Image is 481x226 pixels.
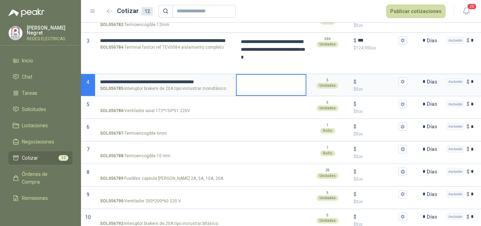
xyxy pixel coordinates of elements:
[22,170,66,186] span: Órdenes de Compra
[354,145,356,153] p: $
[354,131,407,138] p: $
[317,173,338,179] div: Unidades
[117,6,153,16] h2: Cotizar
[467,78,469,86] p: $
[467,37,469,44] p: $
[427,210,440,224] p: Días
[100,169,231,175] input: SOL056789-Fusibles capsula [PERSON_NAME] 2A, 5A, 10A, 20A
[317,83,338,88] div: Unidades
[8,119,73,132] a: Licitaciones
[87,147,89,152] span: 7
[354,22,407,29] p: $
[358,24,363,28] span: ,00
[8,208,73,221] a: Configuración
[354,45,407,51] p: $
[100,85,226,92] p: - Interuptor brakers de 20A tipo incrustrar monofásico
[354,37,356,44] p: $
[100,44,224,51] p: - Terminal faston ref TEV0084 aislamiento completo
[427,120,440,134] p: Días
[22,105,46,113] span: Solicitudes
[358,147,397,152] input: $$0,00
[354,176,407,183] p: $
[22,138,54,146] span: Negociaciones
[85,214,91,220] span: 10
[317,218,338,224] div: Unidades
[100,124,231,129] input: SOL056787-Termoencogible 6mm
[354,190,356,198] p: $
[354,78,356,86] p: $
[399,122,407,131] button: $$0,00
[87,169,89,175] span: 8
[354,213,356,221] p: $
[317,195,338,201] div: Unidades
[27,25,73,35] p: [PERSON_NAME] Negret
[427,33,440,48] p: Días
[100,130,123,137] strong: SOL056787
[100,153,170,159] p: - Termoencogible 10 mm
[22,73,32,81] span: Chat
[320,128,335,134] div: Rollo
[87,102,89,107] span: 5
[446,123,464,130] div: Incluido
[27,37,73,41] p: REDES ELECTRICAS
[354,108,407,115] p: $
[142,7,153,16] div: 12
[8,191,73,205] a: Remisiones
[8,103,73,116] a: Solicitudes
[354,168,356,176] p: $
[100,175,223,182] p: - Fusibles capsula [PERSON_NAME] 2A, 5A, 10A, 20A
[427,165,440,179] p: Días
[358,132,363,136] span: ,00
[317,42,338,47] div: Unidades
[358,214,397,219] input: $$0,00
[427,75,440,89] p: Días
[427,187,440,201] p: Días
[399,36,407,45] button: $$124.950,00
[358,87,363,91] span: ,00
[100,198,181,204] p: - Ventilador 200*200*60 220 V
[356,154,363,159] span: 0
[320,151,335,156] div: Rollo
[467,213,469,221] p: $
[100,102,231,107] input: SOL056786-Ventilador axial 172*150*51 220V
[8,135,73,148] a: Negociaciones
[8,151,73,165] a: Cotizar12
[358,200,363,204] span: ,00
[87,124,89,130] span: 6
[22,57,33,65] span: Inicio
[446,37,464,44] div: Incluido
[399,145,407,153] button: $$0,00
[446,213,464,220] div: Incluido
[358,110,363,114] span: ,00
[8,54,73,67] a: Inicio
[326,78,329,83] p: 5
[358,38,397,43] input: $$124.950,00
[326,145,329,151] p: 1
[399,100,407,108] button: $$0,00
[8,8,44,17] img: Logo peakr
[399,213,407,221] button: $$0,00
[100,79,231,85] input: SOL056785-Interuptor brakers de 20A tipo incrustrar monofásico
[354,123,356,130] p: $
[326,190,329,196] p: 5
[427,97,440,111] p: Días
[372,46,376,50] span: ,00
[100,22,169,28] p: - Termoencogible 12mm
[100,108,190,114] p: - Ventilador axial 172*150*51 220V
[325,167,330,173] p: 20
[356,87,363,92] span: 0
[22,194,48,202] span: Remisiones
[399,78,407,86] button: $$0,00
[358,102,397,107] input: $$0,00
[460,5,473,18] button: 20
[386,5,445,18] button: Publicar cotizaciones
[100,198,123,204] strong: SOL056790
[446,168,464,175] div: Incluido
[8,167,73,189] a: Órdenes de Compra
[467,145,469,153] p: $
[326,213,329,218] p: 5
[358,79,397,84] input: $$0,00
[467,3,477,10] span: 20
[326,122,329,128] p: 1
[356,199,363,204] span: 0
